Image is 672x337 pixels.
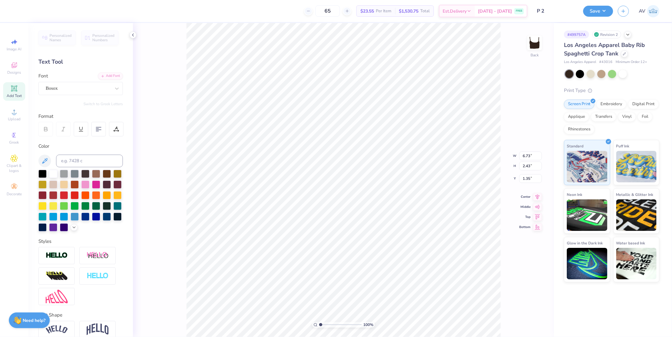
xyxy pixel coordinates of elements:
[519,195,531,199] span: Center
[567,151,607,182] img: Standard
[376,8,391,14] span: Per Item
[628,100,659,109] div: Digital Print
[583,6,613,17] button: Save
[38,238,123,245] div: Styles
[599,60,612,65] span: # 43016
[638,112,652,122] div: Foil
[92,33,115,42] span: Personalized Numbers
[618,112,636,122] div: Vinyl
[7,70,21,75] span: Designs
[564,60,596,65] span: Los Angeles Apparel
[564,87,659,94] div: Print Type
[519,205,531,209] span: Middle
[531,52,539,58] div: Back
[9,140,19,145] span: Greek
[567,191,582,198] span: Neon Ink
[98,72,123,80] div: Add Font
[7,47,22,52] span: Image AI
[596,100,626,109] div: Embroidery
[616,248,657,279] img: Water based Ink
[49,33,72,42] span: Personalized Names
[3,163,25,173] span: Clipart & logos
[38,72,48,80] label: Font
[616,60,647,65] span: Minimum Order: 12 +
[23,317,46,323] strong: Need help?
[532,5,578,17] input: Untitled Design
[7,93,22,98] span: Add Text
[443,8,467,14] span: Est. Delivery
[528,37,541,49] img: Back
[315,5,340,17] input: – –
[360,8,374,14] span: $23.55
[46,252,68,259] img: Stroke
[567,199,607,231] img: Neon Ink
[87,252,109,260] img: Shadow
[38,311,123,319] div: Text Shape
[639,8,646,15] span: AV
[616,151,657,182] img: Puff Ink
[46,290,68,303] img: Free Distort
[516,9,522,13] span: FREE
[647,5,659,17] img: Aargy Velasco
[591,112,616,122] div: Transfers
[46,325,68,334] img: Arc
[478,8,512,14] span: [DATE] - [DATE]
[567,248,607,279] img: Glow in the Dark Ink
[616,199,657,231] img: Metallic & Glitter Ink
[38,143,123,150] div: Color
[616,143,629,149] span: Puff Ink
[38,58,123,66] div: Text Tool
[616,191,653,198] span: Metallic & Glitter Ink
[592,31,621,38] div: Revision 2
[83,101,123,106] button: Switch to Greek Letters
[363,322,373,328] span: 100 %
[38,113,123,120] div: Format
[87,272,109,280] img: Negative Space
[564,41,645,57] span: Los Angeles Apparel Baby Rib Spaghetti Crop Tank
[87,323,109,335] img: Arch
[639,5,659,17] a: AV
[7,191,22,197] span: Decorate
[46,271,68,281] img: 3d Illusion
[567,240,603,246] span: Glow in the Dark Ink
[56,155,123,167] input: e.g. 7428 c
[564,112,589,122] div: Applique
[519,225,531,229] span: Bottom
[8,117,20,122] span: Upload
[519,215,531,219] span: Top
[564,125,594,134] div: Rhinestones
[564,100,594,109] div: Screen Print
[399,8,418,14] span: $1,530.75
[420,8,430,14] span: Total
[567,143,583,149] span: Standard
[564,31,589,38] div: # 499757A
[616,240,645,246] span: Water based Ink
